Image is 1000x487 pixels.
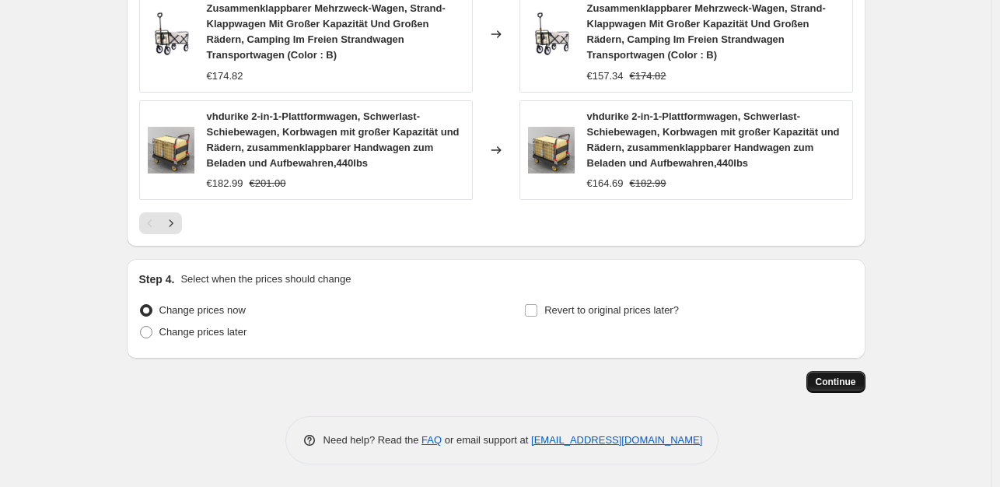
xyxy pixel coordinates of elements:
[587,110,840,169] span: vhdurike 2-in-1-Plattformwagen, Schwerlast-Schiebewagen, Korbwagen mit großer Kapazität und Räder...
[630,68,666,84] strike: €174.82
[531,434,702,446] a: [EMAIL_ADDRESS][DOMAIN_NAME]
[148,127,194,173] img: 61vO5na5UuL_80x.jpg
[250,176,286,191] strike: €201.00
[160,212,182,234] button: Next
[159,304,246,316] span: Change prices now
[630,176,666,191] strike: €182.99
[180,272,351,287] p: Select when the prices should change
[816,376,856,388] span: Continue
[159,326,247,338] span: Change prices later
[528,11,575,58] img: 51w-SYwuRaL_80x.jpg
[587,68,624,84] div: €157.34
[544,304,679,316] span: Revert to original prices later?
[207,110,460,169] span: vhdurike 2-in-1-Plattformwagen, Schwerlast-Schiebewagen, Korbwagen mit großer Kapazität und Räder...
[587,176,624,191] div: €164.69
[442,434,531,446] span: or email support at
[421,434,442,446] a: FAQ
[528,127,575,173] img: 61vO5na5UuL_80x.jpg
[806,371,865,393] button: Continue
[139,212,182,234] nav: Pagination
[139,272,175,287] h2: Step 4.
[148,11,194,58] img: 51w-SYwuRaL_80x.jpg
[207,176,243,191] div: €182.99
[207,68,243,84] div: €174.82
[323,434,422,446] span: Need help? Read the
